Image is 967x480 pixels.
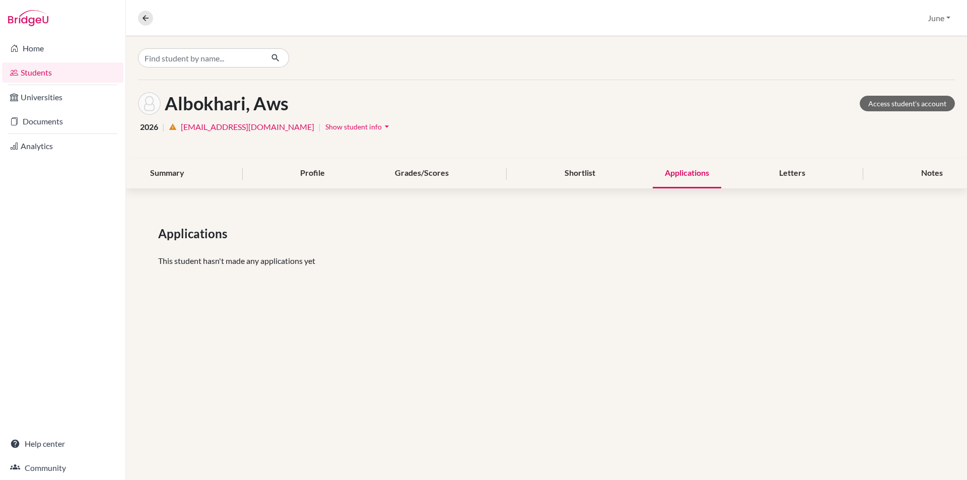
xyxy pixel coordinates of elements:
[140,121,158,133] span: 2026
[860,96,955,111] a: Access student's account
[383,159,461,188] div: Grades/Scores
[181,121,314,133] a: [EMAIL_ADDRESS][DOMAIN_NAME]
[2,136,123,156] a: Analytics
[325,122,382,131] span: Show student info
[169,123,177,131] i: warning
[158,255,935,267] p: This student hasn't made any applications yet
[138,159,196,188] div: Summary
[909,159,955,188] div: Notes
[2,111,123,131] a: Documents
[2,87,123,107] a: Universities
[923,9,955,28] button: June
[2,38,123,58] a: Home
[382,121,392,131] i: arrow_drop_down
[165,93,289,114] h1: Albokhari, Aws
[653,159,721,188] div: Applications
[2,434,123,454] a: Help center
[2,62,123,83] a: Students
[2,458,123,478] a: Community
[158,225,231,243] span: Applications
[138,48,263,67] input: Find student by name...
[8,10,48,26] img: Bridge-U
[325,119,392,134] button: Show student infoarrow_drop_down
[138,92,161,115] img: Aws Albokhari's avatar
[162,121,165,133] span: |
[767,159,817,188] div: Letters
[318,121,321,133] span: |
[552,159,607,188] div: Shortlist
[288,159,337,188] div: Profile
